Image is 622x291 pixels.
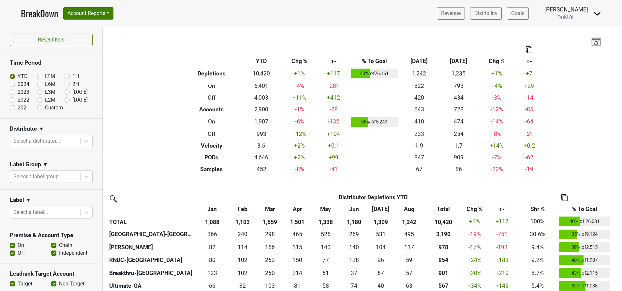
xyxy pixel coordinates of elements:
[281,140,318,152] td: +2 %
[517,267,558,280] td: 8.7%
[478,115,515,128] td: -14 %
[517,228,558,241] td: 30.6%
[394,241,424,254] td: 117
[281,104,318,115] td: -1 %
[229,228,256,241] td: 240.1
[487,203,517,215] th: +-: activate to sort column ascending
[399,115,439,128] td: 410
[108,254,195,267] th: RNDC-[GEOGRAPHIC_DATA]
[286,256,309,264] div: 150
[311,241,341,254] td: 140.333
[45,104,63,112] label: Custom
[10,197,24,203] h3: Label
[517,203,558,215] th: Shr %: activate to sort column ascending
[10,161,41,168] h3: Label Group
[182,140,242,152] th: Velocity
[399,80,439,92] td: 822
[182,128,242,140] th: Off
[242,55,281,67] th: YTD
[63,7,113,20] button: Account Reports
[463,228,487,241] td: -19 %
[256,203,284,215] th: Mar: activate to sort column ascending
[229,267,256,280] td: 102.491
[478,92,515,104] td: -3 %
[561,194,568,201] img: Copy to clipboard
[394,203,424,215] th: Aug: activate to sort column ascending
[72,80,79,88] label: 2H
[369,269,392,277] div: 67
[256,254,284,267] td: 261.5
[426,269,461,277] div: 901
[439,80,478,92] td: 793
[195,241,229,254] td: 81.668
[399,152,439,163] td: 847
[439,92,478,104] td: 434
[26,196,31,204] span: ▼
[463,254,487,267] td: +24 %
[424,228,462,241] th: 3189.603
[197,256,228,264] div: 80
[284,228,311,241] td: 465.334
[318,140,349,152] td: +0.1
[18,88,29,96] label: 2023
[182,104,242,115] th: Accounts
[396,230,423,238] div: 495
[242,128,281,140] td: 993
[478,80,515,92] td: +4 %
[281,55,318,67] th: Chg %
[593,10,601,18] img: Dropdown Menu
[258,282,283,290] div: 103
[439,140,478,152] td: 1.7
[515,80,543,92] td: +29
[424,254,462,267] th: 953.802
[108,193,118,203] img: filter
[342,269,366,277] div: 37
[312,269,339,277] div: 51
[312,282,339,290] div: 58
[367,267,394,280] td: 66.671
[242,163,281,175] td: 452
[18,249,25,257] label: Off
[286,269,309,277] div: 214
[10,59,93,66] h3: Time Period
[558,203,612,215] th: % To Goal: activate to sort column ascending
[284,215,311,228] th: 1,501
[258,243,283,251] div: 166
[72,88,88,96] label: [DATE]
[182,80,242,92] th: On
[478,67,515,80] td: +1 %
[284,241,311,254] td: 114.666
[312,230,339,238] div: 526
[286,243,309,251] div: 115
[342,230,366,238] div: 269
[424,215,462,228] th: 10,420
[515,67,543,80] td: +7
[439,55,478,67] th: [DATE]
[367,241,394,254] td: 104.167
[21,7,58,20] a: BreakDown
[195,215,229,228] th: 1,088
[394,267,424,280] td: 57.002
[341,228,367,241] td: 268.668
[18,80,29,88] label: 2024
[18,104,29,112] label: 2021
[318,104,349,115] td: -28
[10,232,93,239] h3: Premise & Account Type
[182,115,242,128] th: On
[517,254,558,267] td: 9.2%
[284,267,311,280] td: 214.336
[396,282,423,290] div: 63
[478,152,515,163] td: -7 %
[369,256,392,264] div: 96
[424,241,462,254] th: 978.169
[256,241,284,254] td: 166.334
[231,269,254,277] div: 102
[182,67,242,80] th: Depletions
[439,152,478,163] td: 909
[229,215,256,228] th: 1,103
[39,125,44,133] span: ▼
[488,243,516,251] div: -193
[311,215,341,228] th: 1,338
[439,104,478,115] td: 728
[544,5,588,14] div: [PERSON_NAME]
